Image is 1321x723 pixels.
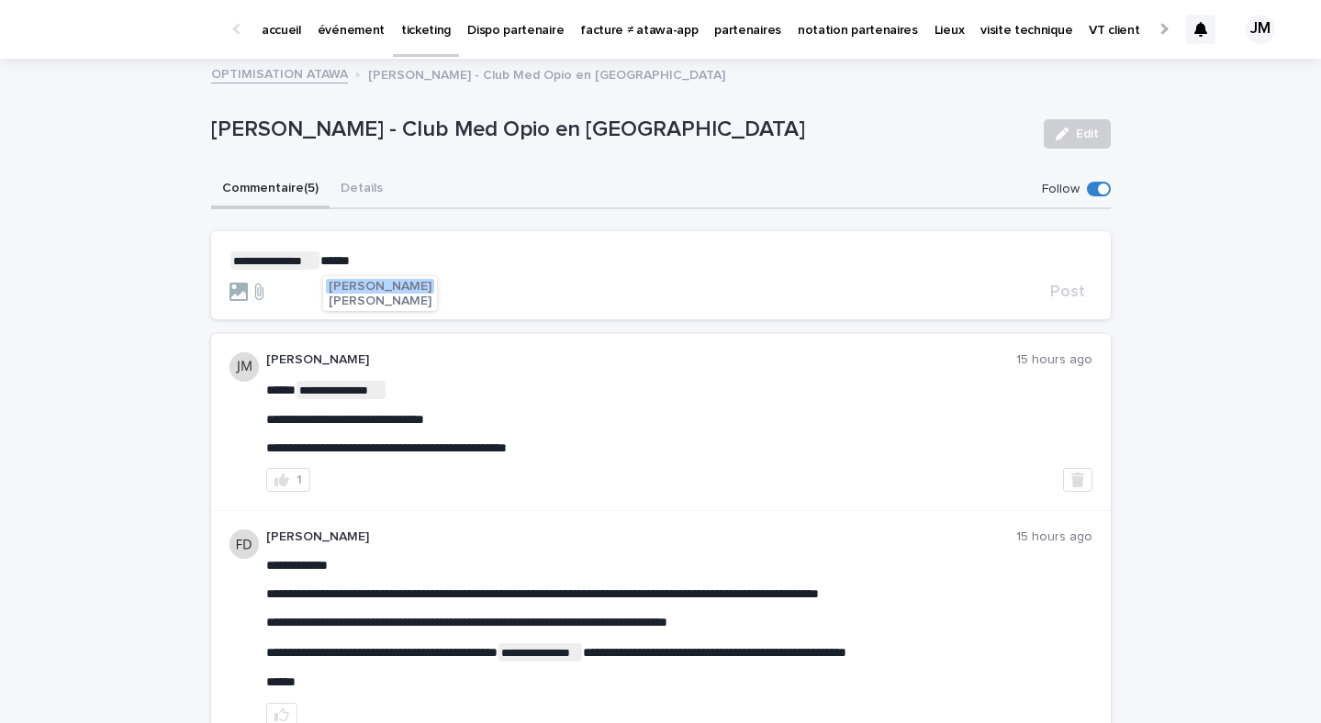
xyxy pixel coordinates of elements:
p: 15 hours ago [1016,529,1092,545]
p: [PERSON_NAME] - Club Med Opio en [GEOGRAPHIC_DATA] [368,63,725,83]
p: 15 hours ago [1016,352,1092,368]
button: Details [330,171,394,209]
button: Edit [1044,119,1111,149]
p: [PERSON_NAME] [266,352,1016,368]
p: [PERSON_NAME] [266,529,1016,545]
img: Ls34BcGeRexTGTNfXpUC [37,11,215,48]
div: JM [1246,15,1275,44]
button: 1 [266,468,310,492]
span: [PERSON_NAME] [329,280,431,293]
a: OPTIMISATION ATAWA [211,62,348,83]
span: [PERSON_NAME] [329,295,431,307]
p: [PERSON_NAME] - Club Med Opio en [GEOGRAPHIC_DATA] [211,117,1029,143]
button: [PERSON_NAME] [326,294,434,308]
p: Follow [1042,182,1080,197]
button: Post [1043,284,1092,300]
span: Post [1050,284,1085,300]
button: Commentaire (5) [211,171,330,209]
span: Edit [1076,128,1099,140]
button: Delete post [1063,468,1092,492]
div: 1 [297,473,302,486]
button: [PERSON_NAME] [326,279,434,294]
